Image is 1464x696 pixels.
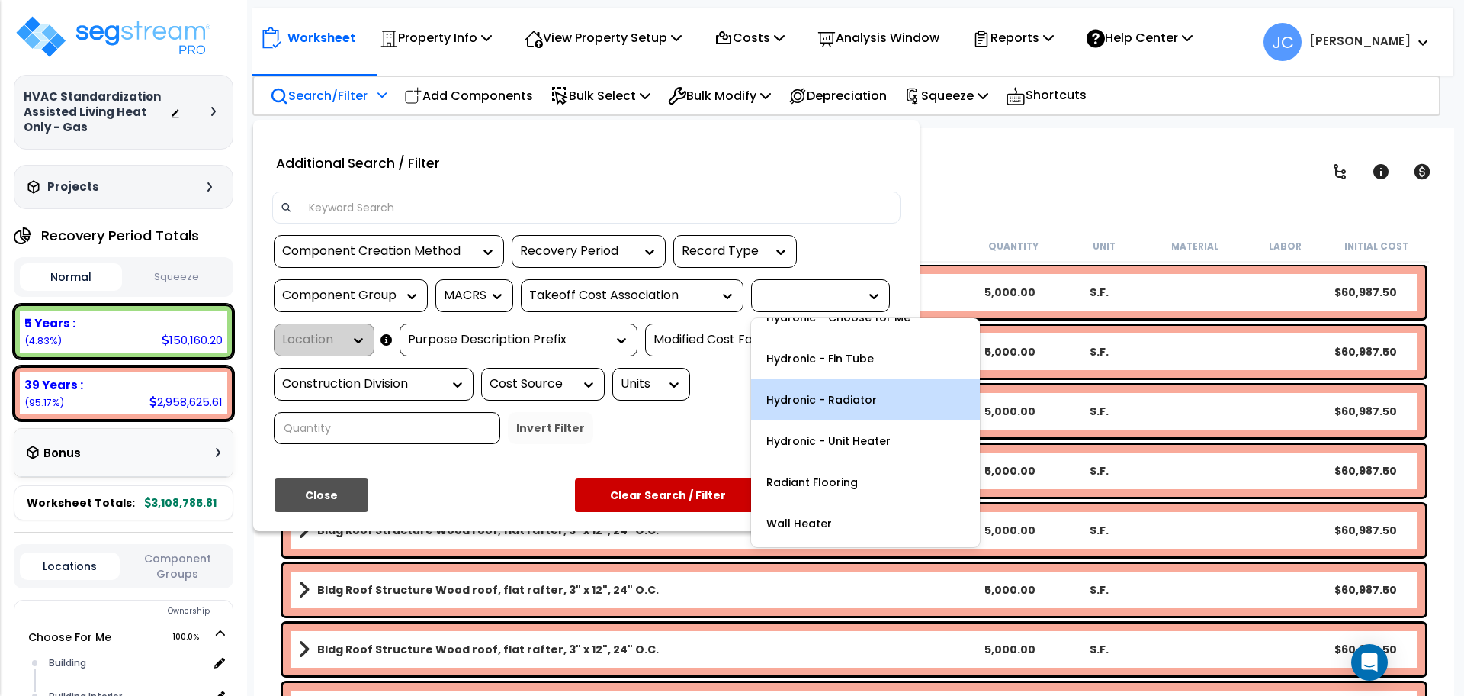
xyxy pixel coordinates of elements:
[759,287,859,304] div: Property Unit
[24,334,62,347] small: 4.83018802765315%
[162,332,223,348] div: 150,160.20
[516,420,585,436] b: Invert Filter
[145,495,217,511] b: 3,108,785.81
[27,495,135,511] span: Worksheet Totals:
[444,287,482,304] div: MACRS
[45,602,233,620] div: Ownership
[751,503,980,544] div: Wall Heater
[126,264,228,291] button: Squeeze
[529,287,712,304] div: Takeoff Cost Association
[282,287,396,304] div: Component Group
[682,243,766,260] div: Record Type
[43,447,81,460] h3: Bonus
[300,196,892,219] input: Keyword Search
[261,150,455,177] div: Additional Search / Filter
[380,340,392,341] i: Please select Property Unit to enable Location
[20,263,122,291] button: Normal
[751,462,980,503] div: Radiant Flooring
[45,654,208,672] div: Building
[751,338,980,379] div: Hydronic - Fin Tube
[575,478,761,512] button: Clear Search / Filter
[621,375,659,393] div: Units
[20,553,120,580] button: Locations
[490,375,573,393] div: Cost Source
[751,420,980,462] div: Hydronic - Unit Heater
[172,628,213,646] span: 100.0%
[508,412,593,444] button: Invert Filter
[24,89,170,135] h3: HVAC Standardization Assisted Living Heat Only - Gas
[274,478,368,512] button: Close
[751,379,980,420] div: Hydronic - Radiator
[653,331,814,349] div: Modified Cost Factors
[41,228,199,243] h4: Recovery Period Totals
[24,315,75,331] b: 5 Years :
[47,179,99,195] h3: Projects
[127,550,227,582] button: Component Groups
[28,630,111,645] a: Choose For Me 100.0%
[1351,644,1388,681] div: Open Intercom Messenger
[520,243,634,260] div: Recovery Period
[14,14,212,60] img: logo_pro_r.png
[408,331,606,349] div: Purpose Description Prefix
[24,396,64,409] small: 95.16981197234685%
[24,377,83,393] b: 39 Years :
[149,394,223,410] div: 2,958,625.61
[282,375,442,393] div: Construction Division
[274,412,500,444] input: Quantity
[282,243,473,260] div: Component Creation Method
